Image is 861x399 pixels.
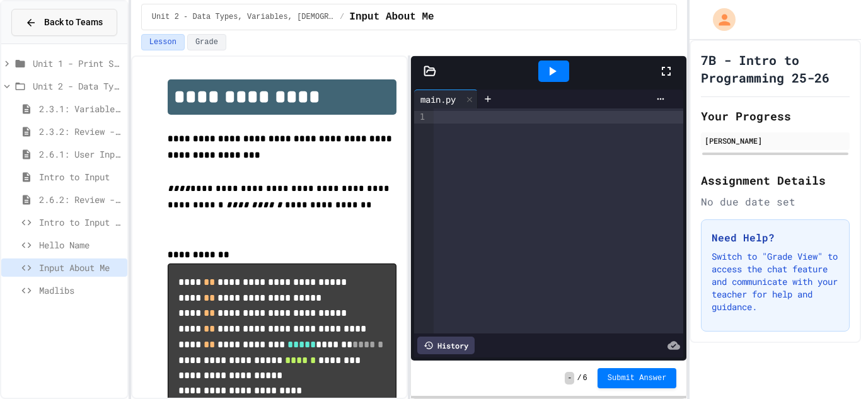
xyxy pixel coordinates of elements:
[11,9,117,36] button: Back to Teams
[39,238,122,252] span: Hello Name
[39,102,122,115] span: 2.3.1: Variables and Data Types
[700,5,739,34] div: My Account
[701,194,850,209] div: No due date set
[39,147,122,161] span: 2.6.1: User Input
[39,170,122,183] span: Intro to Input
[565,372,574,385] span: -
[33,57,122,70] span: Unit 1 - Print Statements
[608,373,667,383] span: Submit Answer
[39,125,122,138] span: 2.3.2: Review - Variables and Data Types
[417,337,475,354] div: History
[583,373,587,383] span: 6
[701,51,850,86] h1: 7B - Intro to Programming 25-26
[414,111,427,124] div: 1
[340,12,344,22] span: /
[598,368,677,388] button: Submit Answer
[712,250,839,313] p: Switch to "Grade View" to access the chat feature and communicate with your teacher for help and ...
[701,107,850,125] h2: Your Progress
[33,79,122,93] span: Unit 2 - Data Types, Variables, [DEMOGRAPHIC_DATA]
[39,216,122,229] span: Intro to Input Exercise
[152,12,335,22] span: Unit 2 - Data Types, Variables, [DEMOGRAPHIC_DATA]
[701,171,850,189] h2: Assignment Details
[349,9,434,25] span: Input About Me
[141,34,185,50] button: Lesson
[712,230,839,245] h3: Need Help?
[577,373,581,383] span: /
[39,193,122,206] span: 2.6.2: Review - User Input
[705,135,846,146] div: [PERSON_NAME]
[44,16,103,29] span: Back to Teams
[414,90,478,108] div: main.py
[39,261,122,274] span: Input About Me
[414,93,462,106] div: main.py
[187,34,226,50] button: Grade
[39,284,122,297] span: Madlibs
